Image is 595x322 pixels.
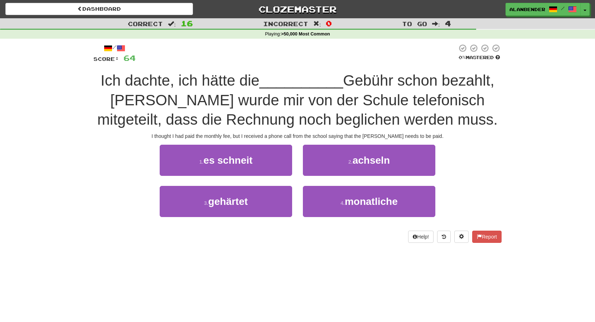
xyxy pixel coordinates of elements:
[93,56,119,62] span: Score:
[204,3,391,15] a: Clozemaster
[561,6,565,11] span: /
[124,53,136,62] span: 64
[472,231,502,243] button: Report
[93,44,136,53] div: /
[101,72,260,89] span: Ich dachte, ich hätte die
[181,19,193,28] span: 16
[128,20,163,27] span: Correct
[203,155,252,166] span: es schneit
[459,54,466,60] span: 0 %
[204,200,208,206] small: 3 .
[199,159,204,165] small: 1 .
[303,186,435,217] button: 4.monatliche
[340,200,345,206] small: 4 .
[303,145,435,176] button: 2.achseln
[326,19,332,28] span: 0
[505,3,581,16] a: AlanBender /
[432,21,440,27] span: :
[97,72,498,128] span: Gebühr schon bezahlt, [PERSON_NAME] wurde mir von der Schule telefonisch mitgeteilt, dass die Rec...
[5,3,193,15] a: Dashboard
[408,231,434,243] button: Help!
[445,19,451,28] span: 4
[348,159,353,165] small: 2 .
[160,145,292,176] button: 1.es schneit
[313,21,321,27] span: :
[168,21,176,27] span: :
[345,196,398,207] span: monatliche
[263,20,308,27] span: Incorrect
[281,32,330,37] strong: >50,000 Most Common
[93,133,502,140] div: I thought I had paid the monthly fee, but I received a phone call from the school saying that the...
[457,54,502,61] div: Mastered
[509,6,545,13] span: AlanBender
[208,196,248,207] span: gehärtet
[160,186,292,217] button: 3.gehärtet
[402,20,427,27] span: To go
[260,72,343,89] span: __________
[437,231,451,243] button: Round history (alt+y)
[353,155,390,166] span: achseln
